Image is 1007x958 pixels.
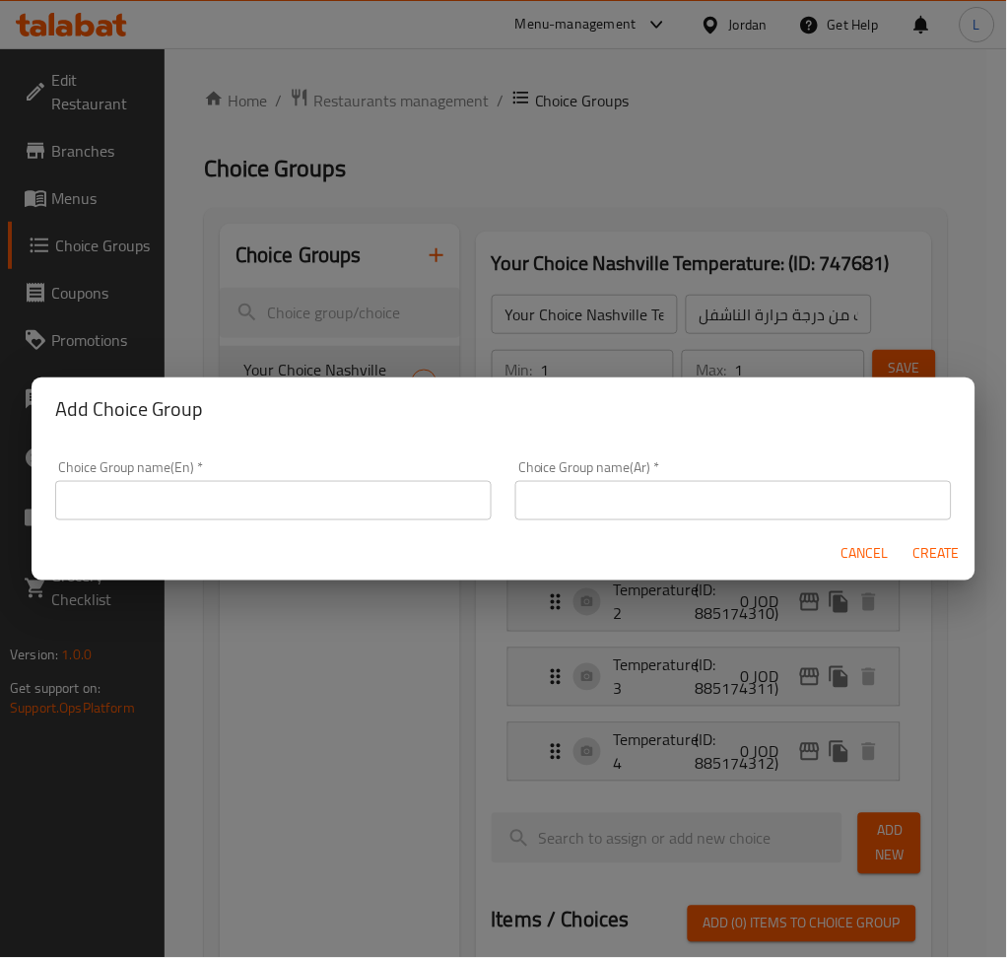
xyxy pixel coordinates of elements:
input: Please enter Choice Group name(en) [55,481,492,520]
button: Cancel [834,536,897,573]
button: Create [905,536,968,573]
span: Cancel [841,542,889,567]
h2: Add Choice Group [55,393,952,425]
span: Create [912,542,960,567]
input: Please enter Choice Group name(ar) [515,481,952,520]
